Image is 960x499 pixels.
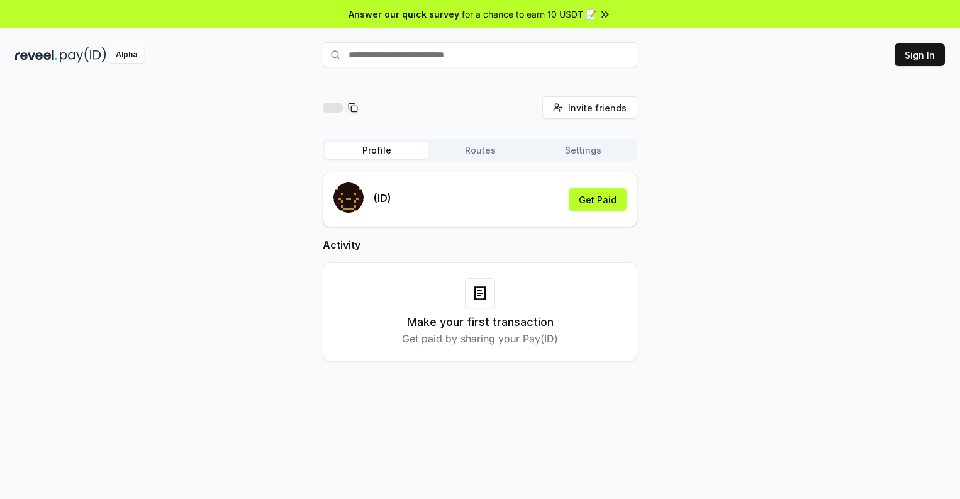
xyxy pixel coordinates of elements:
img: pay_id [60,47,106,63]
span: Invite friends [568,101,627,115]
span: Answer our quick survey [349,8,459,21]
h3: Make your first transaction [407,313,554,331]
p: (ID) [374,191,391,206]
button: Invite friends [542,96,637,119]
div: Alpha [109,47,144,63]
button: Get Paid [569,188,627,211]
button: Profile [325,142,428,159]
button: Sign In [895,43,945,66]
button: Settings [532,142,635,159]
p: Get paid by sharing your Pay(ID) [402,331,558,346]
h2: Activity [323,237,637,252]
span: for a chance to earn 10 USDT 📝 [462,8,596,21]
button: Routes [428,142,532,159]
img: reveel_dark [15,47,57,63]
